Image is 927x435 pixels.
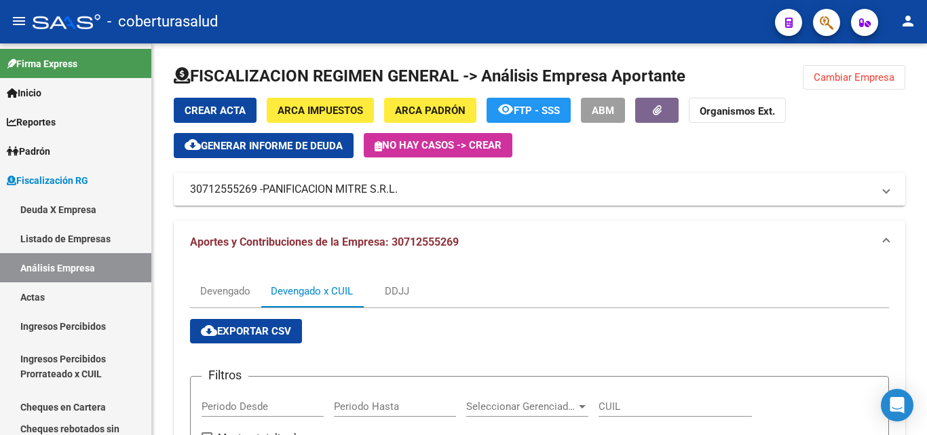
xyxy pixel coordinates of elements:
mat-icon: menu [11,13,27,29]
button: FTP - SSS [487,98,571,123]
mat-panel-title: 30712555269 - [190,182,873,197]
span: Seleccionar Gerenciador [466,400,576,413]
h1: FISCALIZACION REGIMEN GENERAL -> Análisis Empresa Aportante [174,65,685,87]
div: Devengado x CUIL [271,284,353,299]
mat-icon: remove_red_eye [497,101,514,117]
button: Exportar CSV [190,319,302,343]
span: ABM [592,105,614,117]
span: Crear Acta [185,105,246,117]
span: Generar informe de deuda [201,140,343,152]
span: Inicio [7,86,41,100]
strong: Organismos Ext. [700,105,775,117]
span: - coberturasalud [107,7,218,37]
span: PANIFICACION MITRE S.R.L. [263,182,398,197]
span: No hay casos -> Crear [375,139,502,151]
span: ARCA Padrón [395,105,466,117]
button: Crear Acta [174,98,257,123]
mat-expansion-panel-header: Aportes y Contribuciones de la Empresa: 30712555269 [174,221,905,264]
mat-icon: cloud_download [185,136,201,153]
button: Cambiar Empresa [803,65,905,90]
span: Exportar CSV [201,325,291,337]
h3: Filtros [202,366,248,385]
span: Cambiar Empresa [814,71,894,83]
button: No hay casos -> Crear [364,133,512,157]
span: Fiscalización RG [7,173,88,188]
div: Devengado [200,284,250,299]
span: FTP - SSS [514,105,560,117]
button: Generar informe de deuda [174,133,354,158]
span: Reportes [7,115,56,130]
div: DDJJ [385,284,409,299]
button: Organismos Ext. [689,98,786,123]
span: Aportes y Contribuciones de la Empresa: 30712555269 [190,235,459,248]
mat-icon: person [900,13,916,29]
span: ARCA Impuestos [278,105,363,117]
span: Firma Express [7,56,77,71]
div: Open Intercom Messenger [881,389,913,421]
span: Padrón [7,144,50,159]
button: ABM [581,98,625,123]
button: ARCA Padrón [384,98,476,123]
mat-icon: cloud_download [201,322,217,339]
mat-expansion-panel-header: 30712555269 -PANIFICACION MITRE S.R.L. [174,173,905,206]
button: ARCA Impuestos [267,98,374,123]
